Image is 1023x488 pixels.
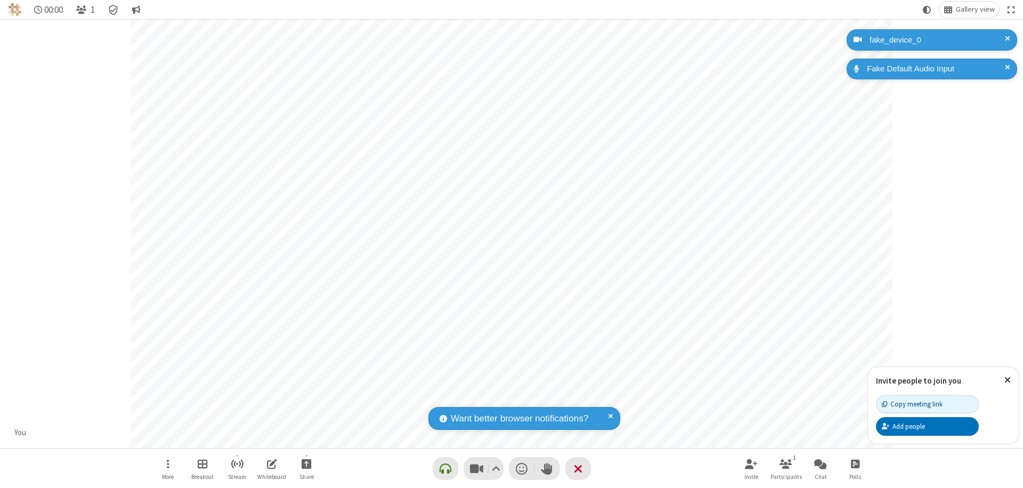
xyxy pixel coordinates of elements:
[876,395,979,413] button: Copy meeting link
[839,453,871,484] button: Open poll
[489,457,503,480] button: Video setting
[30,2,68,18] div: Timer
[882,399,943,409] div: Copy meeting link
[257,474,286,480] span: Whiteboard
[939,2,999,18] button: Change layout
[849,474,861,480] span: Polls
[919,2,936,18] button: Using system theme
[863,63,1009,75] div: Fake Default Audio Input
[876,376,961,386] label: Invite people to join you
[805,453,837,484] button: Open chat
[956,5,995,14] span: Gallery view
[744,474,758,480] span: Invite
[228,474,246,480] span: Stream
[127,2,144,18] button: Conversation
[509,457,534,480] button: Send a reaction
[565,457,591,480] button: End or leave meeting
[71,2,99,18] button: Open participant list
[735,453,767,484] button: Invite participants (⌘+Shift+I)
[290,453,322,484] button: Start sharing
[876,417,979,435] button: Add people
[9,3,21,16] img: QA Selenium DO NOT DELETE OR CHANGE
[433,457,458,480] button: Connect your audio
[152,453,184,484] button: Open menu
[790,453,799,462] div: 1
[451,412,588,426] span: Want better browser notifications?
[996,367,1019,393] button: Close popover
[866,34,1009,46] div: fake_device_0
[44,5,63,15] span: 00:00
[103,2,124,18] div: Meeting details Encryption enabled
[221,453,253,484] button: Start streaming
[91,5,95,15] span: 1
[815,474,827,480] span: Chat
[299,474,314,480] span: Share
[256,453,288,484] button: Open shared whiteboard
[191,474,214,480] span: Breakout
[770,474,802,480] span: Participants
[162,474,174,480] span: More
[464,457,504,480] button: Stop video (⌘+Shift+V)
[1003,2,1019,18] button: Fullscreen
[11,427,30,439] div: You
[534,457,560,480] button: Raise hand
[770,453,802,484] button: Open participant list
[186,453,218,484] button: Manage Breakout Rooms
